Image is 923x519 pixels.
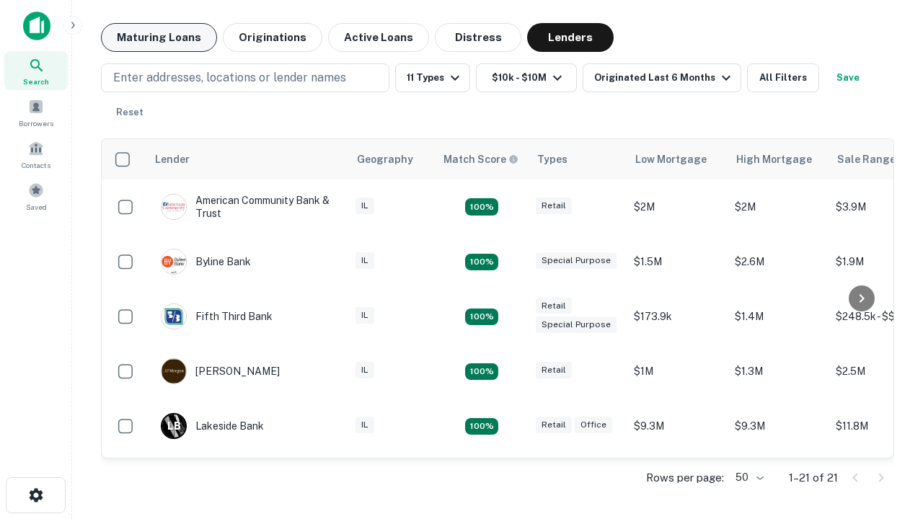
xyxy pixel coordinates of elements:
span: Contacts [22,159,50,171]
div: Originated Last 6 Months [594,69,735,86]
div: Retail [536,417,572,433]
div: Geography [357,151,413,168]
div: Matching Properties: 2, hasApolloMatch: undefined [465,363,498,381]
div: Retail [536,298,572,314]
p: Enter addresses, locations or lender names [113,69,346,86]
img: picture [162,195,186,219]
div: 50 [730,467,766,488]
div: Matching Properties: 3, hasApolloMatch: undefined [465,254,498,271]
a: Contacts [4,135,68,174]
a: Saved [4,177,68,216]
div: Retail [536,362,572,378]
td: $2.6M [728,234,829,289]
button: Maturing Loans [101,23,217,52]
div: IL [355,362,374,378]
th: High Mortgage [728,139,829,179]
div: Lakeside Bank [161,413,264,439]
td: $1.5M [627,234,728,289]
h6: Match Score [443,151,516,167]
td: $2M [627,179,728,234]
button: Distress [435,23,521,52]
div: IL [355,252,374,269]
button: Enter addresses, locations or lender names [101,63,389,92]
div: Special Purpose [536,316,617,333]
p: L B [167,419,180,434]
div: Capitalize uses an advanced AI algorithm to match your search with the best lender. The match sco... [443,151,518,167]
td: $9.3M [728,399,829,453]
div: IL [355,307,374,324]
div: Retail [536,198,572,214]
div: Matching Properties: 2, hasApolloMatch: undefined [465,198,498,216]
td: $5.4M [728,453,829,508]
th: Geography [348,139,435,179]
p: 1–21 of 21 [789,469,838,487]
div: IL [355,198,374,214]
div: High Mortgage [736,151,812,168]
button: 11 Types [395,63,470,92]
img: capitalize-icon.png [23,12,50,40]
iframe: Chat Widget [851,358,923,427]
img: picture [162,304,186,329]
div: Matching Properties: 3, hasApolloMatch: undefined [465,418,498,435]
button: Lenders [527,23,614,52]
button: Active Loans [328,23,429,52]
th: Low Mortgage [627,139,728,179]
div: American Community Bank & Trust [161,194,334,220]
td: $1.4M [728,289,829,344]
td: $1M [627,344,728,399]
button: Reset [107,98,153,127]
div: Fifth Third Bank [161,303,273,329]
span: Saved [26,201,47,213]
div: Types [537,151,568,168]
span: Search [23,76,49,87]
div: IL [355,417,374,433]
td: $1.5M [627,453,728,508]
div: Lender [155,151,190,168]
td: $9.3M [627,399,728,453]
span: Borrowers [19,117,53,129]
div: Matching Properties: 2, hasApolloMatch: undefined [465,309,498,326]
div: Byline Bank [161,249,251,275]
div: Office [575,417,612,433]
td: $2M [728,179,829,234]
button: Save your search to get updates of matches that match your search criteria. [825,63,871,92]
th: Capitalize uses an advanced AI algorithm to match your search with the best lender. The match sco... [435,139,529,179]
button: All Filters [747,63,819,92]
p: Rows per page: [646,469,724,487]
button: Originated Last 6 Months [583,63,741,92]
img: picture [162,359,186,383]
th: Lender [146,139,348,179]
button: $10k - $10M [476,63,577,92]
td: $1.3M [728,344,829,399]
img: picture [162,249,186,274]
a: Borrowers [4,93,68,132]
a: Search [4,51,68,90]
th: Types [529,139,627,179]
div: Sale Range [837,151,896,168]
div: Low Mortgage [635,151,707,168]
div: [PERSON_NAME] [161,358,280,384]
div: Special Purpose [536,252,617,269]
button: Originations [223,23,322,52]
td: $173.9k [627,289,728,344]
